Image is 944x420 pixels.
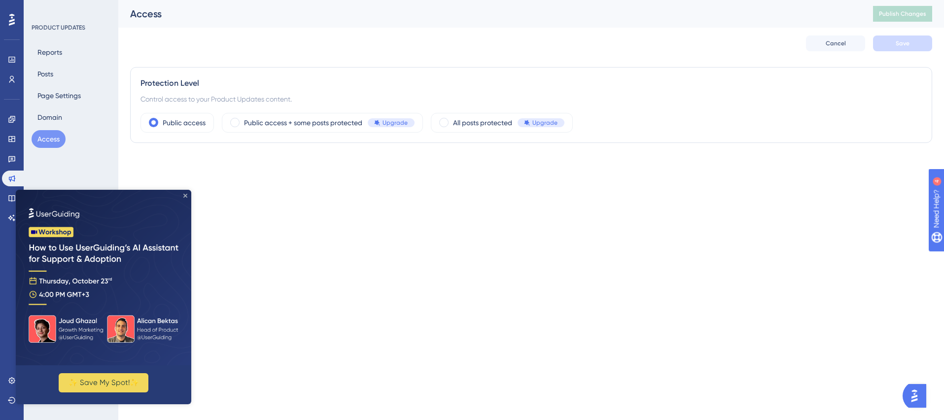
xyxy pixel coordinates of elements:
div: PRODUCT UPDATES [32,24,85,32]
div: Close Preview [168,4,172,8]
label: Public access [163,117,206,129]
span: Need Help? [23,2,62,14]
button: Cancel [806,35,865,51]
div: Control access to your Product Updates content. [140,93,922,105]
span: Publish Changes [879,10,926,18]
span: Cancel [826,39,846,47]
button: ✨ Save My Spot!✨ [43,183,133,203]
span: All posts protected [453,117,512,129]
div: 4 [69,5,71,13]
span: Save [896,39,909,47]
span: Upgrade [532,119,558,127]
button: Reports [32,43,68,61]
span: Upgrade [383,119,408,127]
div: Protection Level [140,77,922,89]
button: Page Settings [32,87,87,105]
div: Access [130,7,848,21]
button: Domain [32,108,68,126]
iframe: UserGuiding AI Assistant Launcher [903,381,932,411]
button: Publish Changes [873,6,932,22]
button: Posts [32,65,59,83]
button: Save [873,35,932,51]
span: Public access + some posts protected [244,117,362,129]
button: Access [32,130,66,148]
